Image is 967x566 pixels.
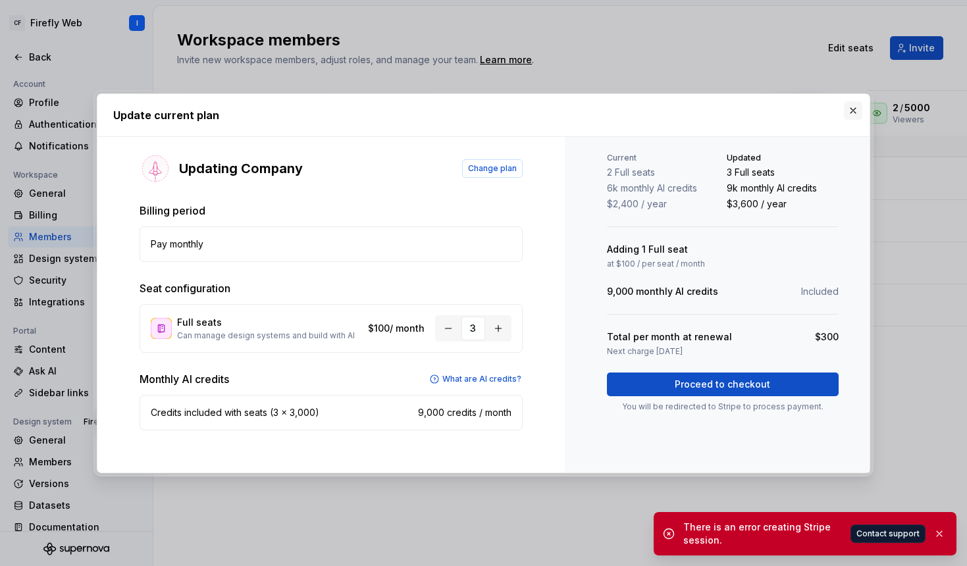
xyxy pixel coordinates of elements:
p: Full seats [177,316,363,329]
h2: Update current plan [113,107,854,123]
p: $100 / month [368,322,425,335]
p: Total per month at renewal [607,330,732,344]
span: Change plan [468,163,517,174]
p: 2 Full seats [607,166,719,179]
button: Change plan [462,159,523,178]
div: 3 [461,317,485,340]
p: Credits included with seats (3 x 3,000) [151,406,319,419]
span: Contact support [856,528,920,539]
p: at $100 / per seat / month [607,259,705,269]
button: Pay monthly [140,226,523,262]
p: 9,000 monthly AI credits [607,285,718,298]
p: 9k monthly AI credits [727,182,839,195]
button: Proceed to checkout [607,373,839,396]
p: $3,600 / year [727,197,839,211]
p: 3 Full seats [727,166,839,179]
div: There is an error creating Stripe session. [683,521,843,547]
p: $300 [815,330,839,344]
p: 9,000 credits / month [418,406,511,419]
p: Monthly AI credits [140,371,229,387]
p: You will be redirected to Stripe to process payment. [607,401,839,412]
button: Contact support [850,525,926,543]
p: Updating Company [179,159,303,178]
p: Adding 1 Full seat [607,243,688,256]
p: Next charge [DATE] [607,346,683,357]
p: $2,400 / year [607,197,719,211]
p: 6k monthly AI credits [607,182,719,195]
p: What are AI credits? [442,374,521,384]
p: Seat configuration [140,280,523,296]
p: Pay monthly [151,238,203,251]
p: Included [801,285,839,298]
p: Current [607,153,719,163]
p: Can manage design systems and build with AI [177,330,363,341]
p: Billing period [140,203,523,219]
p: Updated [727,153,839,163]
span: Proceed to checkout [675,378,770,391]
